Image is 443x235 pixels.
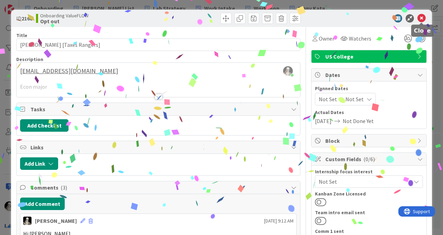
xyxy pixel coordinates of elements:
[20,157,58,170] button: Add Link
[315,109,423,116] span: Actual Dates
[20,119,69,132] button: Add Checklist
[325,52,414,61] span: US College
[40,18,89,24] b: Opt out
[343,117,374,125] span: Not Done Yet
[349,34,371,43] span: Watchers
[325,155,414,163] span: Custom Fields
[325,137,414,145] span: Block
[20,198,65,210] button: Add Comment
[16,14,33,23] span: ID
[61,184,67,191] span: ( 3 )
[20,67,118,75] a: [EMAIL_ADDRESS][DOMAIN_NAME]
[315,85,423,92] span: Planned Dates
[15,1,31,9] span: Support
[325,71,414,79] span: Dates
[16,38,300,51] input: type card name here...
[315,229,423,234] div: Comm 1 sent
[264,217,293,225] span: [DATE] 9:12 AM
[35,217,77,225] div: [PERSON_NAME]
[40,13,89,18] span: Onboarding ValueFLOW
[30,183,288,192] span: Comments
[319,177,411,186] span: Not Set
[23,217,31,225] img: WS
[319,34,334,43] span: Owner
[315,117,332,125] span: [DATE]
[319,95,337,103] span: Not Set
[30,143,288,151] span: Links
[315,210,423,215] div: Team intro email sent
[30,105,288,113] span: Tasks
[363,156,375,163] span: ( 0/6 )
[21,15,33,22] b: 2168
[283,66,293,76] img: 5slRnFBaanOLW26e9PW3UnY7xOjyexml.jpeg
[315,191,423,196] div: Kanban Zone Licensed
[16,32,27,38] label: Title
[16,56,43,62] span: Description
[345,95,364,103] span: Not Set
[315,169,423,174] div: Internship focus interest
[414,27,431,34] h5: Close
